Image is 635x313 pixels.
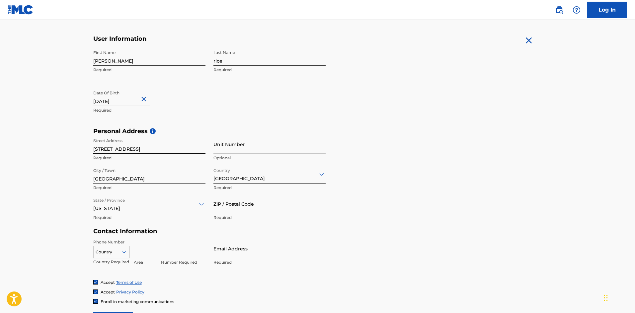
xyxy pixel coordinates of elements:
span: Accept [101,289,115,294]
p: Country Required [93,259,130,265]
span: i [150,128,156,134]
p: Required [213,259,326,265]
label: State / Province [93,193,125,203]
p: Required [93,215,205,221]
img: checkbox [94,290,98,294]
p: Required [93,155,205,161]
div: Help [570,3,583,17]
p: Required [93,107,205,113]
p: Required [213,67,326,73]
p: Required [213,215,326,221]
p: Required [93,185,205,191]
label: Country [213,164,230,174]
div: [GEOGRAPHIC_DATA] [213,166,326,182]
span: Accept [101,280,115,285]
h5: Personal Address [93,128,542,135]
p: Area [134,259,157,265]
a: Log In [587,2,627,18]
img: search [555,6,563,14]
p: Optional [213,155,326,161]
h5: Contact Information [93,228,326,235]
a: Terms of Use [116,280,142,285]
div: [US_STATE] [93,196,205,212]
img: MLC Logo [8,5,34,15]
p: Number Required [161,259,204,265]
p: Required [93,67,205,73]
img: close [523,35,534,46]
h5: User Information [93,35,326,43]
a: Public Search [553,3,566,17]
div: Drag [604,288,608,308]
iframe: Chat Widget [602,281,635,313]
button: Close [140,89,150,109]
p: Required [213,185,326,191]
span: Enroll in marketing communications [101,299,174,304]
a: Privacy Policy [116,289,144,294]
img: checkbox [94,280,98,284]
img: help [573,6,581,14]
img: checkbox [94,299,98,303]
